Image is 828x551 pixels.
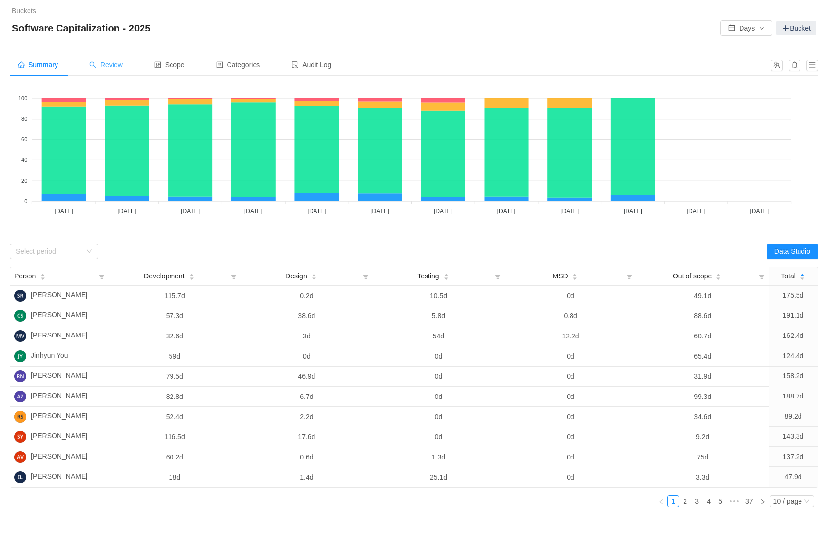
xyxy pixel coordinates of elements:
[505,447,637,467] td: 0d
[572,273,577,275] i: icon: caret-up
[726,495,742,507] li: Next 5 Pages
[769,427,818,447] td: 143.3d
[241,326,373,346] td: 3d
[760,499,766,505] i: icon: right
[572,272,578,279] div: Sort
[505,407,637,427] td: 0d
[14,290,26,302] img: SR
[776,21,816,35] a: Bucket
[636,346,769,367] td: 65.4d
[769,406,818,427] td: 89.2d
[757,495,769,507] li: Next Page
[24,198,27,204] tspan: 0
[154,61,185,69] span: Scope
[806,60,818,71] button: icon: menu
[572,276,577,279] i: icon: caret-down
[14,391,26,402] img: AZ
[624,208,642,214] tspan: [DATE]
[40,272,46,279] div: Sort
[789,60,800,71] button: icon: bell
[18,61,58,69] span: Summary
[372,286,505,306] td: 10.5d
[144,271,185,281] span: Development
[773,496,802,507] div: 10 / page
[769,346,818,367] td: 124.4d
[372,326,505,346] td: 54d
[715,496,726,507] a: 5
[372,467,505,487] td: 25.1d
[636,367,769,387] td: 31.9d
[505,346,637,367] td: 0d
[560,208,579,214] tspan: [DATE]
[667,495,679,507] li: 1
[12,20,156,36] span: Software Capitalization - 2025
[14,471,26,483] img: IL
[241,447,373,467] td: 0.6d
[31,431,87,443] span: [PERSON_NAME]
[750,208,769,214] tspan: [DATE]
[21,178,27,184] tspan: 20
[799,272,805,279] div: Sort
[755,267,769,285] i: icon: filter
[14,330,26,342] img: MV
[372,447,505,467] td: 1.3d
[31,471,87,483] span: [PERSON_NAME]
[372,367,505,387] td: 0d
[31,330,87,342] span: [PERSON_NAME]
[623,267,636,285] i: icon: filter
[804,498,810,505] i: icon: down
[308,208,326,214] tspan: [DATE]
[372,407,505,427] td: 0d
[21,116,27,122] tspan: 80
[241,387,373,407] td: 6.7d
[769,306,818,326] td: 191.1d
[505,306,637,326] td: 0.8d
[241,467,373,487] td: 1.4d
[89,61,123,69] span: Review
[286,271,307,281] span: Design
[636,467,769,487] td: 3.3d
[291,61,298,68] i: icon: audit
[14,370,26,382] img: RN
[86,248,92,255] i: icon: down
[109,367,241,387] td: 79.5d
[12,7,36,15] a: Buckets
[443,276,449,279] i: icon: caret-down
[189,272,195,279] div: Sort
[371,208,389,214] tspan: [DATE]
[14,271,36,281] span: Person
[241,346,373,367] td: 0d
[443,272,449,279] div: Sort
[109,286,241,306] td: 115.7d
[372,427,505,447] td: 0d
[359,267,372,285] i: icon: filter
[31,391,87,402] span: [PERSON_NAME]
[241,407,373,427] td: 2.2d
[14,451,26,463] img: AV
[40,276,46,279] i: icon: caret-down
[55,208,73,214] tspan: [DATE]
[636,326,769,346] td: 60.7d
[769,467,818,487] td: 47.9d
[771,60,783,71] button: icon: team
[241,306,373,326] td: 38.6d
[241,286,373,306] td: 0.2d
[372,387,505,407] td: 0d
[372,346,505,367] td: 0d
[311,273,316,275] i: icon: caret-up
[31,290,87,302] span: [PERSON_NAME]
[31,370,87,382] span: [PERSON_NAME]
[673,271,712,281] span: Out of scope
[505,326,637,346] td: 12.2d
[21,136,27,142] tspan: 60
[553,271,568,281] span: MSD
[14,411,26,423] img: RA
[691,495,703,507] li: 3
[154,61,161,68] i: icon: control
[505,467,637,487] td: 0d
[636,427,769,447] td: 9.2d
[227,267,241,285] i: icon: filter
[189,276,194,279] i: icon: caret-down
[799,276,805,279] i: icon: caret-down
[636,306,769,326] td: 88.6d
